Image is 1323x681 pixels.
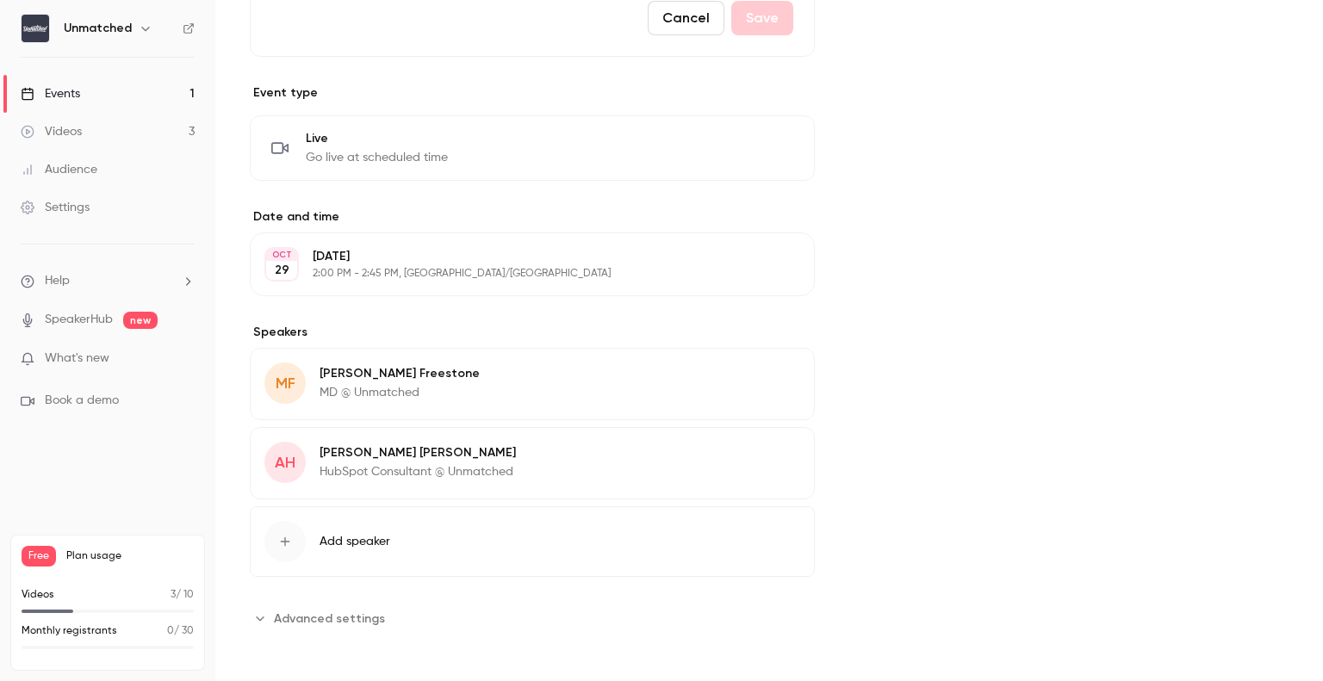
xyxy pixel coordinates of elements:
[250,348,815,420] div: MF[PERSON_NAME] FreestoneMD @ Unmatched
[313,267,724,281] p: 2:00 PM - 2:45 PM, [GEOGRAPHIC_DATA]/[GEOGRAPHIC_DATA]
[276,372,295,395] span: MF
[320,463,516,480] p: HubSpot Consultant @ Unmatched
[320,384,480,401] p: MD @ Unmatched
[275,451,295,474] span: AH
[320,444,516,461] p: [PERSON_NAME] [PERSON_NAME]
[21,272,195,290] li: help-dropdown-opener
[45,392,119,410] span: Book a demo
[320,365,480,382] p: [PERSON_NAME] Freestone
[22,15,49,42] img: Unmatched
[250,604,815,632] section: Advanced settings
[250,208,815,226] label: Date and time
[171,587,194,603] p: / 10
[313,248,724,265] p: [DATE]
[22,587,54,603] p: Videos
[266,249,297,261] div: OCT
[45,350,109,368] span: What's new
[123,312,158,329] span: new
[648,1,724,35] button: Cancel
[250,506,815,577] button: Add speaker
[22,623,117,639] p: Monthly registrants
[66,549,194,563] span: Plan usage
[171,590,176,600] span: 3
[320,533,390,550] span: Add speaker
[64,20,132,37] h6: Unmatched
[275,262,289,279] p: 29
[22,546,56,566] span: Free
[306,130,448,147] span: Live
[45,272,70,290] span: Help
[167,623,194,639] p: / 30
[250,84,815,102] p: Event type
[274,610,385,628] span: Advanced settings
[250,604,395,632] button: Advanced settings
[21,199,90,216] div: Settings
[45,311,113,329] a: SpeakerHub
[21,85,80,102] div: Events
[21,161,97,178] div: Audience
[250,427,815,499] div: AH[PERSON_NAME] [PERSON_NAME]HubSpot Consultant @ Unmatched
[306,149,448,166] span: Go live at scheduled time
[167,626,174,636] span: 0
[21,123,82,140] div: Videos
[250,324,815,341] label: Speakers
